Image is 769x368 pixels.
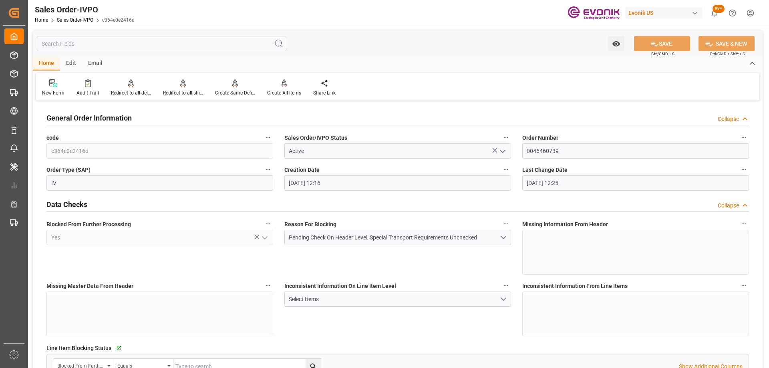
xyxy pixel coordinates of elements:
[522,220,608,229] span: Missing Information From Header
[46,344,111,352] span: Line Item Blocking Status
[284,134,347,142] span: Sales Order/IVPO Status
[263,164,273,175] button: Order Type (SAP)
[46,166,91,174] span: Order Type (SAP)
[313,89,336,97] div: Share Link
[634,36,690,51] button: SAVE
[289,233,499,242] div: Pending Check On Header Level, Special Transport Requirements Unchecked
[739,280,749,291] button: Inconsistent Information From Line Items
[501,164,511,175] button: Creation Date
[705,4,723,22] button: show 100 new notifications
[284,292,511,307] button: open menu
[713,5,725,13] span: 99+
[723,4,741,22] button: Help Center
[718,115,739,123] div: Collapse
[263,280,273,291] button: Missing Master Data From Header
[82,57,109,70] div: Email
[284,166,320,174] span: Creation Date
[284,230,511,245] button: open menu
[263,132,273,143] button: code
[522,175,749,191] input: MM-DD-YYYY HH:MM
[501,132,511,143] button: Sales Order/IVPO Status
[163,89,203,97] div: Redirect to all shipments
[739,164,749,175] button: Last Change Date
[37,36,286,51] input: Search Fields
[76,89,99,97] div: Audit Trail
[284,220,336,229] span: Reason For Blocking
[710,51,745,57] span: Ctrl/CMD + Shift + S
[284,282,396,290] span: Inconsistent Information On Line Item Level
[568,6,620,20] img: Evonik-brand-mark-Deep-Purple-RGB.jpeg_1700498283.jpeg
[46,134,59,142] span: code
[718,201,739,210] div: Collapse
[625,5,705,20] button: Evonik US
[60,57,82,70] div: Edit
[739,219,749,229] button: Missing Information From Header
[35,4,135,16] div: Sales Order-IVPO
[46,199,87,210] h2: Data Checks
[263,219,273,229] button: Blocked From Further Processing
[46,220,131,229] span: Blocked From Further Processing
[699,36,755,51] button: SAVE & NEW
[258,231,270,244] button: open menu
[46,282,133,290] span: Missing Master Data From Header
[35,17,48,23] a: Home
[739,132,749,143] button: Order Number
[522,166,568,174] span: Last Change Date
[501,280,511,291] button: Inconsistent Information On Line Item Level
[267,89,301,97] div: Create All Items
[522,282,628,290] span: Inconsistent Information From Line Items
[284,175,511,191] input: MM-DD-YYYY HH:MM
[625,7,702,19] div: Evonik US
[111,89,151,97] div: Redirect to all deliveries
[289,295,499,304] div: Select Items
[42,89,64,97] div: New Form
[46,113,132,123] h2: General Order Information
[651,51,674,57] span: Ctrl/CMD + S
[608,36,624,51] button: open menu
[57,17,93,23] a: Sales Order-IVPO
[215,89,255,97] div: Create Same Delivery Date
[33,57,60,70] div: Home
[522,134,558,142] span: Order Number
[496,145,508,157] button: open menu
[501,219,511,229] button: Reason For Blocking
